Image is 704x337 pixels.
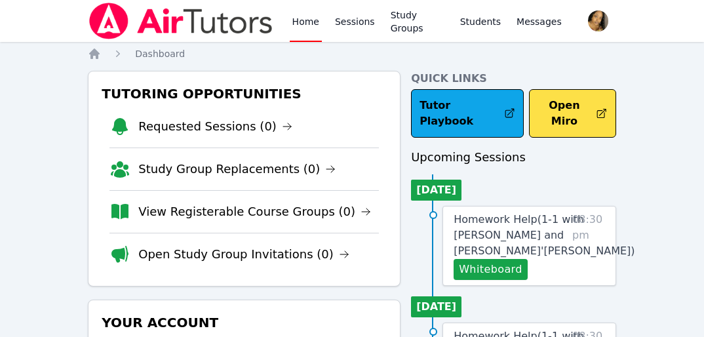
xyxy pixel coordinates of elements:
span: 08:30 pm [572,212,605,280]
a: Homework Help(1-1 with [PERSON_NAME] and [PERSON_NAME]'[PERSON_NAME]) [454,212,635,259]
a: Study Group Replacements (0) [138,160,336,178]
a: Dashboard [135,47,185,60]
h3: Upcoming Sessions [411,148,616,167]
li: [DATE] [411,296,461,317]
span: Homework Help ( 1-1 with [PERSON_NAME] and [PERSON_NAME]'[PERSON_NAME] ) [454,213,635,257]
span: Dashboard [135,49,185,59]
button: Whiteboard [454,259,528,280]
a: Open Study Group Invitations (0) [138,245,349,264]
li: [DATE] [411,180,461,201]
a: Requested Sessions (0) [138,117,292,136]
img: Air Tutors [88,3,273,39]
span: Messages [517,15,562,28]
a: Tutor Playbook [411,89,524,138]
a: View Registerable Course Groups (0) [138,203,371,221]
button: Open Miro [529,89,616,138]
h3: Tutoring Opportunities [99,82,389,106]
h4: Quick Links [411,71,616,87]
h3: Your Account [99,311,389,334]
nav: Breadcrumb [88,47,616,60]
